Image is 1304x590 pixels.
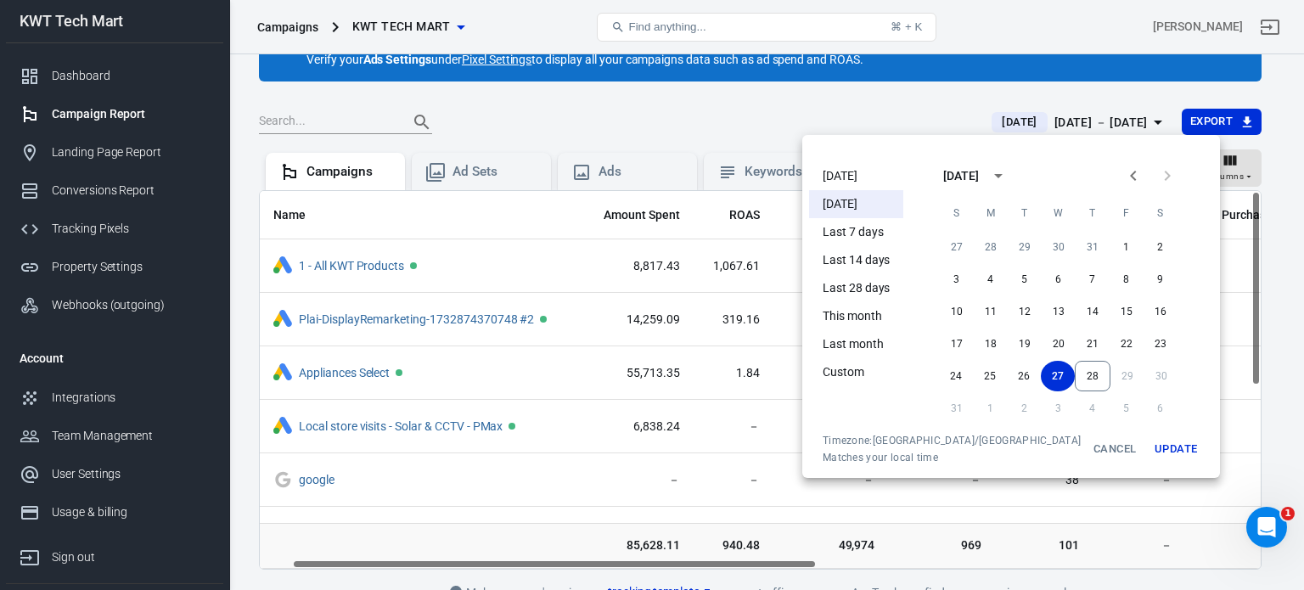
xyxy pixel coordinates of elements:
button: Previous month [1116,159,1150,193]
button: Cancel [1088,434,1142,464]
button: 13 [1042,296,1076,327]
button: 28 [974,232,1008,262]
li: Last 28 days [809,274,903,302]
li: [DATE] [809,162,903,190]
button: 10 [940,296,974,327]
button: calendar view is open, switch to year view [984,161,1013,190]
button: 21 [1076,329,1110,359]
button: 11 [974,296,1008,327]
span: Saturday [1145,196,1176,230]
span: Friday [1111,196,1142,230]
button: 7 [1076,264,1110,295]
li: Custom [809,358,903,386]
button: 17 [940,329,974,359]
button: 15 [1110,296,1144,327]
button: 22 [1110,329,1144,359]
button: 27 [1041,361,1075,391]
button: 14 [1076,296,1110,327]
button: 31 [1076,232,1110,262]
button: 29 [1008,232,1042,262]
button: 24 [939,361,973,391]
div: [DATE] [943,167,979,185]
button: 12 [1008,296,1042,327]
button: 18 [974,329,1008,359]
span: Thursday [1077,196,1108,230]
button: 5 [1008,264,1042,295]
button: 26 [1007,361,1041,391]
button: 19 [1008,329,1042,359]
button: 28 [1075,361,1110,391]
button: 3 [940,264,974,295]
button: 2 [1144,232,1178,262]
button: 8 [1110,264,1144,295]
button: 1 [1110,232,1144,262]
button: 4 [974,264,1008,295]
button: 23 [1144,329,1178,359]
button: 16 [1144,296,1178,327]
button: 6 [1042,264,1076,295]
button: 20 [1042,329,1076,359]
li: Last month [809,330,903,358]
li: This month [809,302,903,330]
span: Sunday [941,196,972,230]
button: 25 [973,361,1007,391]
li: Last 14 days [809,246,903,274]
span: Tuesday [1009,196,1040,230]
span: 1 [1281,507,1295,520]
button: Update [1149,434,1203,464]
span: Matches your local time [823,451,1081,464]
iframe: Intercom live chat [1246,507,1287,548]
li: Last 7 days [809,218,903,246]
button: 9 [1144,264,1178,295]
button: 27 [940,232,974,262]
span: Monday [975,196,1006,230]
div: Timezone: [GEOGRAPHIC_DATA]/[GEOGRAPHIC_DATA] [823,434,1081,447]
span: Wednesday [1043,196,1074,230]
button: 30 [1042,232,1076,262]
li: [DATE] [809,190,903,218]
